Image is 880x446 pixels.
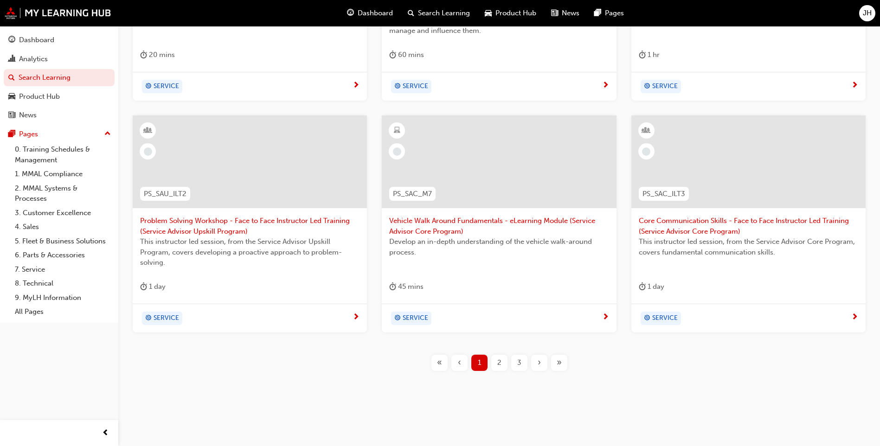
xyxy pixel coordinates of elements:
[557,357,562,368] span: »
[859,5,875,21] button: JH
[389,236,609,257] span: Develop an in-depth understanding of the vehicle walk-around process.
[430,355,450,371] button: First page
[605,8,624,19] span: Pages
[8,36,15,45] span: guage-icon
[644,312,650,325] span: target-icon
[485,7,492,19] span: car-icon
[19,110,37,121] div: News
[11,234,115,248] a: 5. Fleet & Business Solutions
[145,81,152,93] span: target-icon
[529,355,549,371] button: Next page
[639,49,646,61] span: duration-icon
[11,305,115,319] a: All Pages
[495,8,536,19] span: Product Hub
[639,236,858,257] span: This instructor led session, from the Service Advisor Core Program, covers fundamental communicat...
[8,93,15,101] span: car-icon
[140,236,360,268] span: This instructor led session, from the Service Advisor Upskill Program, covers developing a proact...
[478,357,481,368] span: 1
[102,427,109,439] span: prev-icon
[562,8,579,19] span: News
[639,49,660,61] div: 1 hr
[19,91,60,102] div: Product Hub
[389,281,396,293] span: duration-icon
[477,4,544,23] a: car-iconProduct Hub
[140,49,147,61] span: duration-icon
[8,130,15,139] span: pages-icon
[145,312,152,325] span: target-icon
[144,147,152,156] span: learningRecordVerb_NONE-icon
[639,281,664,293] div: 1 day
[639,281,646,293] span: duration-icon
[19,129,38,140] div: Pages
[863,8,872,19] span: JH
[4,126,115,143] button: Pages
[104,128,111,140] span: up-icon
[389,49,424,61] div: 60 mins
[4,88,115,105] a: Product Hub
[394,312,401,325] span: target-icon
[544,4,587,23] a: news-iconNews
[549,355,569,371] button: Last page
[140,281,166,293] div: 1 day
[469,355,489,371] button: Page 1
[418,8,470,19] span: Search Learning
[389,216,609,236] span: Vehicle Walk Around Fundamentals - eLearning Module (Service Advisor Core Program)
[140,49,175,61] div: 20 mins
[517,357,521,368] span: 3
[19,54,48,64] div: Analytics
[394,125,400,137] span: learningResourceType_ELEARNING-icon
[11,206,115,220] a: 3. Customer Excellence
[11,181,115,206] a: 2. MMAL Systems & Processes
[4,32,115,49] a: Dashboard
[509,355,529,371] button: Page 3
[602,82,609,90] span: next-icon
[851,82,858,90] span: next-icon
[851,313,858,322] span: next-icon
[11,262,115,277] a: 7. Service
[19,35,54,45] div: Dashboard
[408,7,414,19] span: search-icon
[631,115,866,332] a: PS_SAC_ILT3Core Communication Skills - Face to Face Instructor Led Training (Service Advisor Core...
[389,281,424,293] div: 45 mins
[8,74,15,82] span: search-icon
[145,125,151,137] span: learningResourceType_INSTRUCTOR_LED-icon
[394,81,401,93] span: target-icon
[403,81,428,92] span: SERVICE
[642,189,685,199] span: PS_SAC_ILT3
[154,313,179,324] span: SERVICE
[639,216,858,236] span: Core Communication Skills - Face to Face Instructor Led Training (Service Advisor Core Program)
[642,147,650,156] span: learningRecordVerb_NONE-icon
[4,107,115,124] a: News
[389,49,396,61] span: duration-icon
[358,8,393,19] span: Dashboard
[8,111,15,120] span: news-icon
[393,189,432,199] span: PS_SAC_M7
[4,30,115,126] button: DashboardAnalyticsSearch LearningProduct HubNews
[144,189,186,199] span: PS_SAU_ILT2
[11,167,115,181] a: 1. MMAL Compliance
[11,291,115,305] a: 9. MyLH Information
[652,313,678,324] span: SERVICE
[8,55,15,64] span: chart-icon
[551,7,558,19] span: news-icon
[450,355,469,371] button: Previous page
[4,51,115,68] a: Analytics
[5,7,111,19] img: mmal
[133,115,367,332] a: PS_SAU_ILT2Problem Solving Workshop - Face to Face Instructor Led Training (Service Advisor Upski...
[489,355,509,371] button: Page 2
[340,4,400,23] a: guage-iconDashboard
[497,357,501,368] span: 2
[11,220,115,234] a: 4. Sales
[347,7,354,19] span: guage-icon
[353,313,360,322] span: next-icon
[587,4,631,23] a: pages-iconPages
[382,115,616,332] a: PS_SAC_M7Vehicle Walk Around Fundamentals - eLearning Module (Service Advisor Core Program)Develo...
[11,142,115,167] a: 0. Training Schedules & Management
[11,276,115,291] a: 8. Technical
[602,313,609,322] span: next-icon
[538,357,541,368] span: ›
[140,281,147,293] span: duration-icon
[154,81,179,92] span: SERVICE
[437,357,442,368] span: «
